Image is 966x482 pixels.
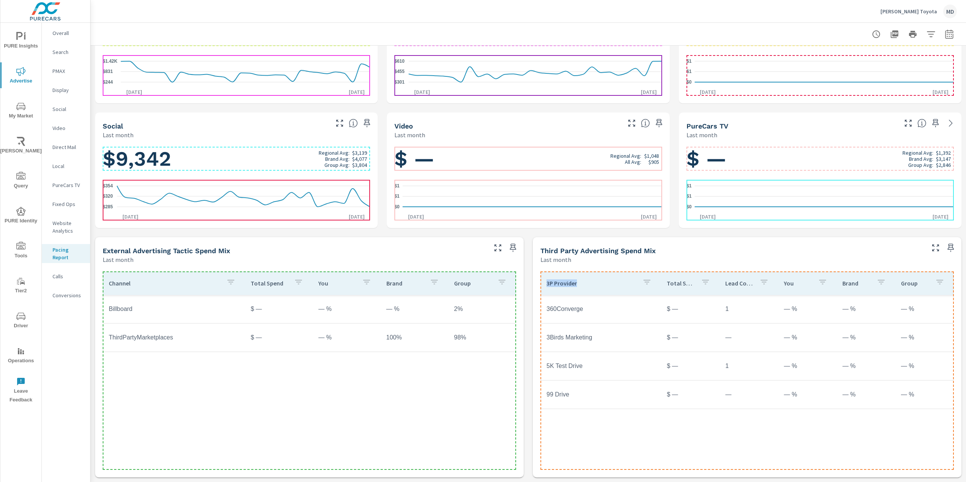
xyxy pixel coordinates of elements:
td: — % [778,385,836,404]
td: — % [380,300,448,319]
h5: PureCars TV [686,122,728,130]
p: Last month [103,130,133,140]
span: PURE Insights [3,32,39,51]
div: Calls [42,271,90,282]
text: $285 [103,204,113,209]
div: Pacing Report [42,244,90,263]
p: Last month [394,130,425,140]
h5: Video [394,122,413,130]
p: $3,804 [352,162,367,168]
p: [PERSON_NAME] Toyota [880,8,937,15]
p: [DATE] [927,213,954,220]
text: $1 [686,69,692,75]
p: Group [454,279,491,287]
span: The amount of money spent on Social advertising during the period. [349,119,358,128]
p: Brand Avg: [909,156,933,162]
button: Select Date Range [942,27,957,42]
p: [DATE] [121,88,148,96]
p: [DATE] [636,88,662,96]
span: Advertise [3,67,39,86]
span: Driver [3,312,39,330]
button: Print Report [905,27,920,42]
p: Regional Avg: [610,153,641,159]
td: 3Birds Marketing [540,328,661,347]
p: Pacing Report [52,246,84,261]
td: 5K Test Drive [540,357,661,376]
td: 100% [380,328,448,347]
p: 3P Provider [547,279,636,287]
p: Fixed Ops [52,200,84,208]
p: Search [52,48,84,56]
p: Group Avg: [908,162,933,168]
td: 1 [719,357,778,376]
span: Leave Feedback [3,377,39,404]
p: $3,147 [936,156,951,162]
div: PMAX [42,65,90,77]
p: Last month [686,130,717,140]
p: You [318,279,356,287]
td: — % [836,328,895,347]
p: Direct Mail [52,143,84,151]
p: Video [52,124,84,132]
p: Total Spend [251,279,288,287]
div: Local [42,160,90,172]
div: Search [42,46,90,58]
p: Brand [842,279,871,287]
div: Video [42,122,90,134]
span: Tools [3,242,39,260]
p: $1,048 [644,153,659,159]
td: — [719,385,778,404]
h1: $ — [394,146,662,172]
p: [DATE] [403,213,429,220]
h5: External Advertising Tactic Spend Mix [103,247,230,255]
p: All Avg: [625,159,641,165]
span: Save this to your personalized report [653,117,665,129]
p: $905 [648,159,659,165]
p: PureCars TV [52,181,84,189]
p: Brand Avg: [325,156,350,162]
text: $0 [394,204,400,209]
span: PURE Identity [3,207,39,225]
td: — % [312,300,380,319]
p: [DATE] [927,88,954,96]
td: $ — [245,300,312,319]
text: $831 [103,69,113,75]
button: Make Fullscreen [492,242,504,254]
p: [DATE] [694,88,721,96]
text: $1 [394,194,400,199]
td: $ — [661,357,719,376]
td: $ — [661,385,719,404]
text: $0 [686,204,692,209]
div: Conversions [42,290,90,301]
p: Website Analytics [52,219,84,235]
button: Make Fullscreen [334,117,346,129]
td: — % [895,328,953,347]
p: Conversions [52,292,84,299]
td: — % [836,300,895,319]
td: — % [895,385,953,404]
td: $ — [661,328,719,347]
p: [DATE] [117,213,144,220]
p: Local [52,162,84,170]
span: [PERSON_NAME] [3,137,39,155]
span: My Market [3,102,39,121]
p: Last month [103,255,133,264]
p: Display [52,86,84,94]
span: Tier2 [3,277,39,295]
h5: Third Party Advertising Spend Mix [540,247,656,255]
p: You [784,279,812,287]
p: Group Avg: [324,162,350,168]
h5: Social [103,122,123,130]
td: 2% [448,300,516,319]
div: PureCars TV [42,179,90,191]
p: [DATE] [409,88,435,96]
button: Make Fullscreen [929,242,942,254]
p: Channel [109,279,220,287]
text: $455 [394,69,405,75]
p: $3,139 [352,150,367,156]
p: Overall [52,29,84,37]
button: "Export Report to PDF" [887,27,902,42]
p: Regional Avg: [319,150,350,156]
td: — % [312,328,380,347]
p: Regional Avg: [902,150,933,156]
